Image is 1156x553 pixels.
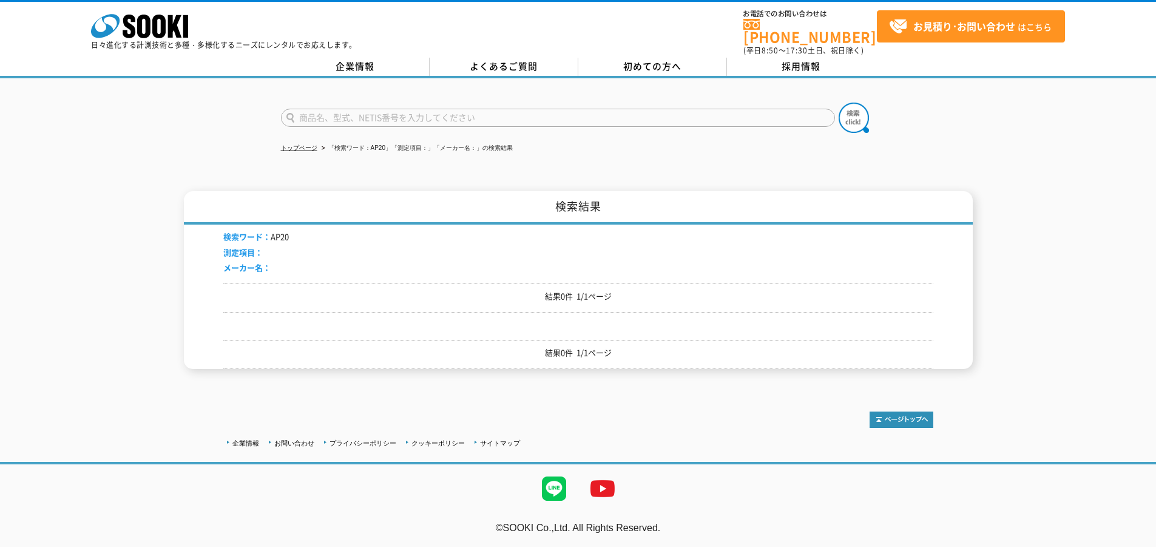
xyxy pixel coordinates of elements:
[1109,535,1156,545] a: テストMail
[480,439,520,447] a: サイトマップ
[762,45,779,56] span: 8:50
[578,58,727,76] a: 初めての方へ
[743,45,864,56] span: (平日 ～ 土日、祝日除く)
[330,439,396,447] a: プライバシーポリシー
[839,103,869,133] img: btn_search.png
[743,19,877,44] a: [PHONE_NUMBER]
[184,191,973,225] h1: 検索結果
[274,439,314,447] a: お問い合わせ
[877,10,1065,42] a: お見積り･お問い合わせはこちら
[223,290,933,303] p: 結果0件 1/1ページ
[281,58,430,76] a: 企業情報
[530,464,578,513] img: LINE
[232,439,259,447] a: 企業情報
[91,41,357,49] p: 日々進化する計測技術と多種・多様化するニーズにレンタルでお応えします。
[727,58,876,76] a: 採用情報
[913,19,1015,33] strong: お見積り･お問い合わせ
[623,59,681,73] span: 初めての方へ
[281,109,835,127] input: 商品名、型式、NETIS番号を入力してください
[743,10,877,18] span: お電話でのお問い合わせは
[578,464,627,513] img: YouTube
[223,347,933,359] p: 結果0件 1/1ページ
[411,439,465,447] a: クッキーポリシー
[870,412,933,428] img: トップページへ
[786,45,808,56] span: 17:30
[223,231,271,242] span: 検索ワード：
[281,144,317,151] a: トップページ
[223,262,271,273] span: メーカー名：
[430,58,578,76] a: よくあるご質問
[319,142,513,155] li: 「検索ワード：AP20」「測定項目：」「メーカー名：」の検索結果
[889,18,1052,36] span: はこちら
[223,231,289,243] li: AP20
[223,246,263,258] span: 測定項目：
